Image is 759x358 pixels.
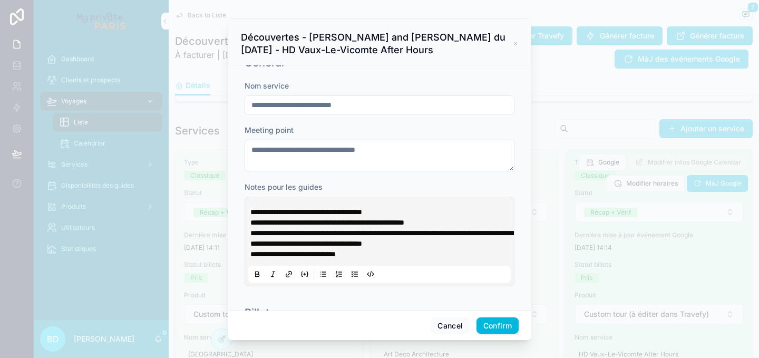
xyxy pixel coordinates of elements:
span: Meeting point [245,125,294,134]
span: Notes pour les guides [245,182,323,191]
h3: Découvertes - [PERSON_NAME] and [PERSON_NAME] du [DATE] - HD Vaux-Le-Vicomte After Hours [241,31,513,56]
span: Nom service [245,81,289,90]
h1: Billets [245,305,275,320]
button: Confirm [476,317,519,334]
button: Cancel [431,317,470,334]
